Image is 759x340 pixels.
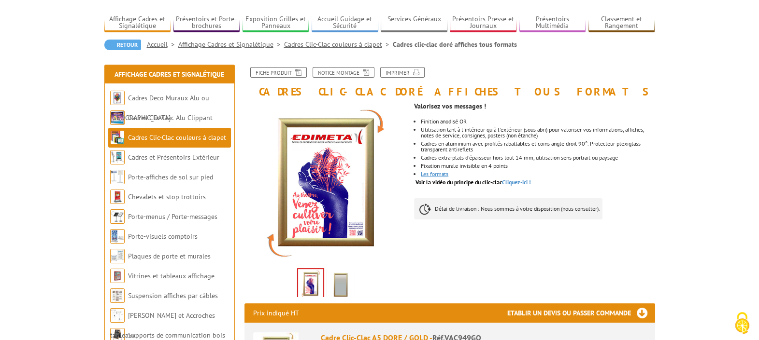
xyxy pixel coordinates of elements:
li: Finition anodisé OR [421,119,655,124]
a: Imprimer [380,67,425,78]
a: Cadres Deco Muraux Alu ou [GEOGRAPHIC_DATA] [110,94,209,122]
li: Utilisation tant à l'intérieur qu'à l'extérieur (sous abri) pour valoriser vos informations, affi... [421,127,655,138]
img: Cadres Deco Muraux Alu ou Bois [110,91,125,105]
a: Cadres Clic-Clac couleurs à clapet [128,133,226,142]
a: Services Généraux [381,15,447,31]
a: Classement et Rangement [588,15,655,31]
a: Porte-menus / Porte-messages [128,212,217,221]
a: Accueil Guidage et Sécurité [312,15,378,31]
a: Retour [104,40,141,50]
a: Chevalets et stop trottoirs [128,192,206,201]
img: Vitrines et tableaux affichage [110,269,125,283]
a: Vitrines et tableaux affichage [128,272,215,280]
p: Prix indiqué HT [253,303,299,323]
img: Plaques de porte et murales [110,249,125,263]
img: Porte-menus / Porte-messages [110,209,125,224]
a: Présentoirs Presse et Journaux [450,15,516,31]
a: Présentoirs et Porte-brochures [173,15,240,31]
img: Cadres et Présentoirs Extérieur [110,150,125,164]
a: Affichage Cadres et Signalétique [178,40,284,49]
a: Notice Montage [313,67,374,78]
img: Cadres Clic-Clac couleurs à clapet [110,130,125,145]
img: Cookies (fenêtre modale) [730,311,754,335]
a: [PERSON_NAME] et Accroches tableaux [110,311,215,340]
img: cadre_dore_vide.jpg [329,270,352,300]
li: Cadres clic-clac doré affiches tous formats [393,40,517,49]
li: Cadres extra-plats d'épaisseur hors tout 14 mm, utilisation sens portrait ou paysage [421,155,655,161]
a: Cadres Clic-Clac Alu Clippant [128,113,213,122]
a: Accueil [147,40,178,49]
a: Affichage Cadres et Signalétique [104,15,171,31]
p: Valorisez vos messages ! [414,103,655,109]
img: Porte-visuels comptoirs [110,229,125,244]
a: Affichage Cadres et Signalétique [115,70,224,79]
h3: Etablir un devis ou passer commande [507,303,655,323]
p: Délai de livraison : Nous sommes à votre disposition (nous consulter). [414,198,602,219]
a: Présentoirs Multimédia [519,15,586,31]
a: Cadres et Présentoirs Extérieur [128,153,219,162]
a: Suspension affiches par câbles [128,291,218,300]
img: vac949go.jpg [298,269,323,299]
a: Fiche produit [250,67,307,78]
a: Cadres Clic-Clac couleurs à clapet [284,40,393,49]
img: Suspension affiches par câbles [110,288,125,303]
img: Cimaises et Accroches tableaux [110,308,125,323]
a: Voir la vidéo du principe du clic-clacCliquez-ici ! [415,178,531,186]
img: Porte-affiches de sol sur pied [110,170,125,184]
a: Supports de communication bois [128,331,225,340]
a: Porte-affiches de sol sur pied [128,173,213,181]
a: Exposition Grilles et Panneaux [243,15,309,31]
span: Voir la vidéo du principe du clic-clac [415,178,502,186]
button: Cookies (fenêtre modale) [725,307,759,340]
a: Les formats [421,170,448,177]
li: Fixation murale invisible en 4 points [421,163,655,169]
img: vac949go.jpg [244,102,407,265]
img: Chevalets et stop trottoirs [110,190,125,204]
a: Porte-visuels comptoirs [128,232,198,241]
li: Cadres en aluminium avec profilés rabattables et coins angle droit 90°. Protecteur plexiglass tra... [421,141,655,152]
a: Plaques de porte et murales [128,252,211,260]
